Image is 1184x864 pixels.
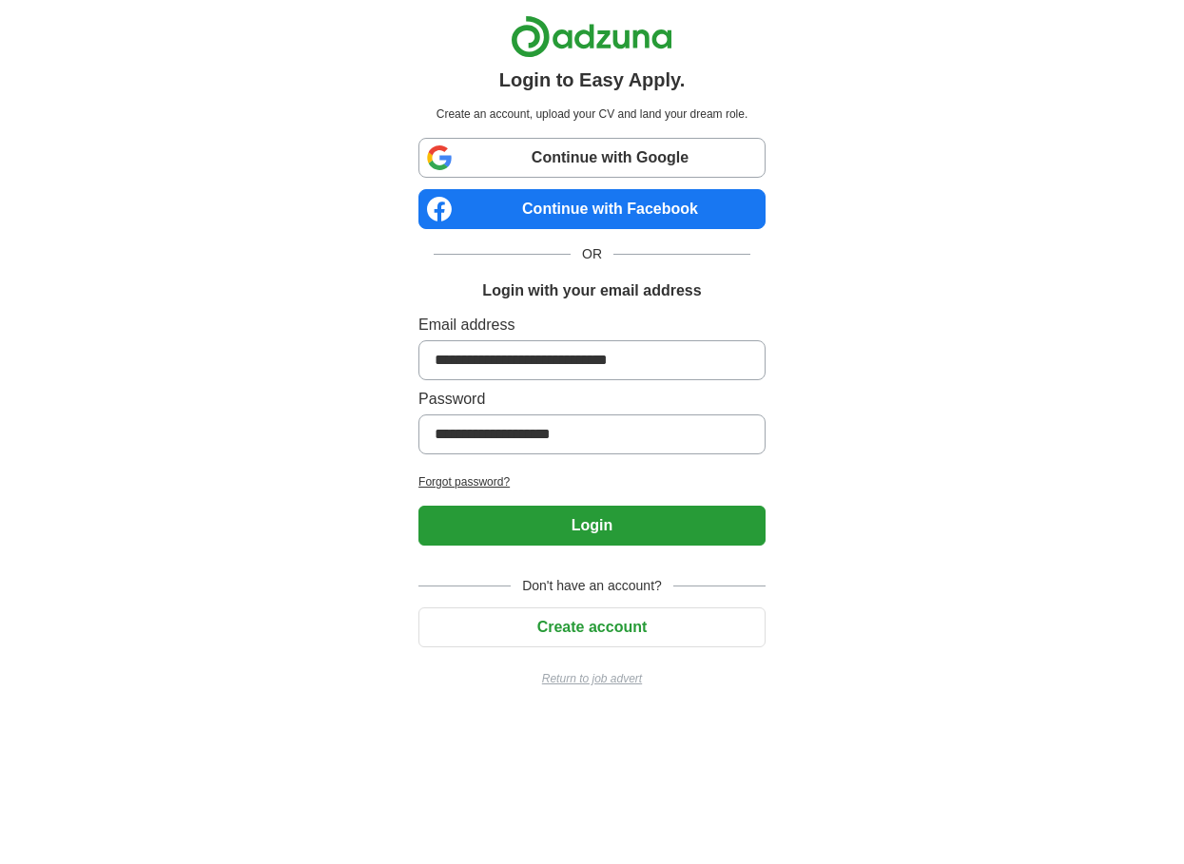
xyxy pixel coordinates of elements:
[418,506,766,546] button: Login
[418,388,766,411] label: Password
[418,473,766,490] a: Forgot password?
[482,279,701,302] h1: Login with your email address
[418,607,766,647] button: Create account
[499,66,686,94] h1: Login to Easy Apply.
[422,106,762,123] p: Create an account, upload your CV and land your dream role.
[418,189,766,229] a: Continue with Facebook
[511,576,673,596] span: Don't have an account?
[418,670,766,687] a: Return to job advert
[511,15,672,58] img: Adzuna logo
[418,138,766,178] a: Continue with Google
[571,244,613,264] span: OR
[418,314,766,336] label: Email address
[418,619,766,635] a: Create account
